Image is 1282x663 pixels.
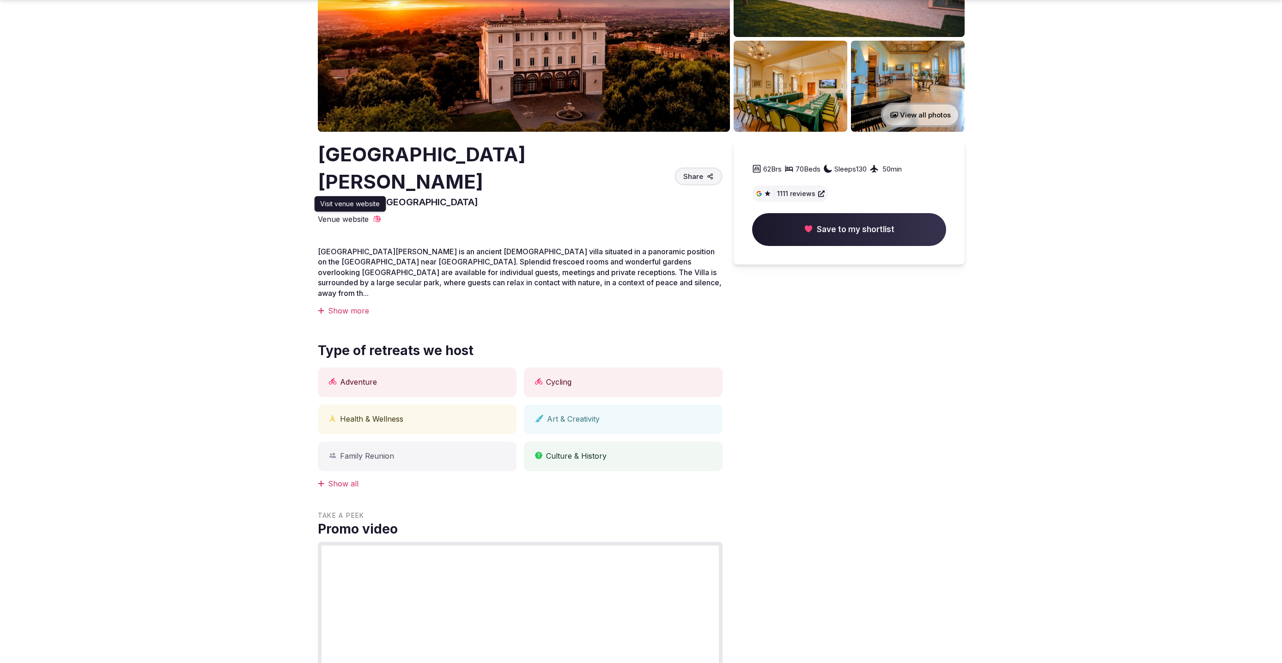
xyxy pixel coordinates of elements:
span: Venue website [318,214,369,224]
span: | [773,189,775,198]
h2: [GEOGRAPHIC_DATA][PERSON_NAME] [318,141,671,196]
span: 62 Brs [763,164,782,174]
img: Venue gallery photo [734,41,847,132]
div: Show more [318,306,723,316]
button: View all photos [881,103,960,127]
span: 50 min [882,164,902,174]
div: Show all [318,479,723,489]
a: |1111 reviews [756,189,825,198]
span: Promo video [318,520,723,538]
span: 1111 reviews [777,189,815,198]
span: Grottaferrata, [GEOGRAPHIC_DATA] [318,196,478,208]
span: Share [683,172,703,181]
a: Venue website [318,214,382,224]
span: 70 Beds [796,164,820,174]
span: Take a peek [318,511,723,520]
p: Visit venue website [320,199,380,209]
span: Sleeps 130 [834,164,867,174]
button: Share [674,167,723,185]
span: Type of retreats we host [318,342,474,360]
span: Save to my shortlist [817,224,894,235]
img: Venue gallery photo [851,41,965,132]
span: [GEOGRAPHIC_DATA][PERSON_NAME] is an ancient [DEMOGRAPHIC_DATA] villa situated in a panoramic pos... [318,247,722,298]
